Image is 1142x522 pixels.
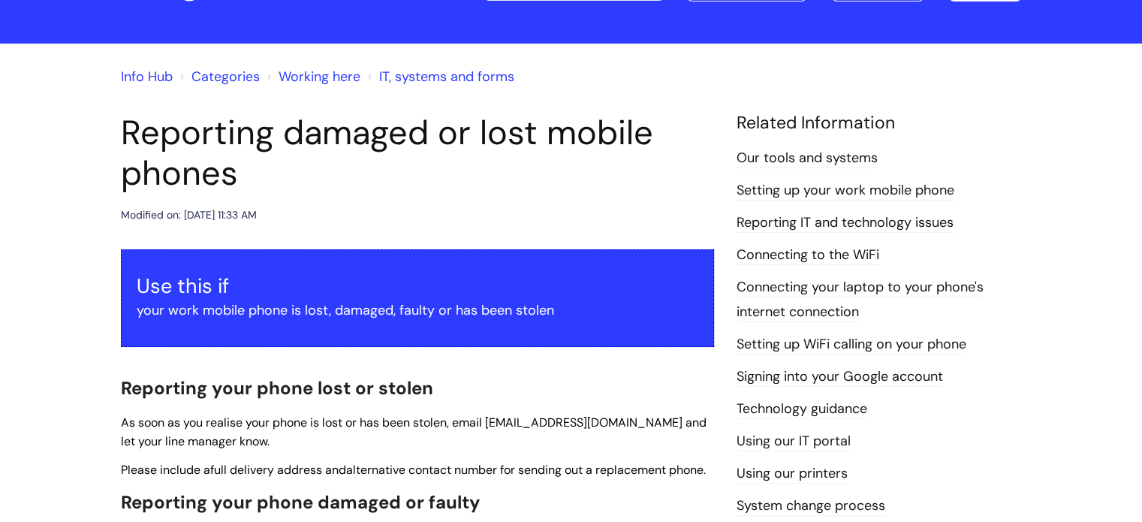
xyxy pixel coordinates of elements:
[737,113,1022,134] h4: Related Information
[121,376,433,400] span: Reporting your phone lost or stolen
[191,68,260,86] a: Categories
[737,367,943,387] a: Signing into your Google account
[121,462,210,478] span: Please include a
[737,213,954,233] a: Reporting IT and technology issues
[121,415,707,449] span: As soon as you realise your phone is lost or has been stolen, email [EMAIL_ADDRESS][DOMAIN_NAME] ...
[737,464,848,484] a: Using our printers
[737,181,954,201] a: Setting up your work mobile phone
[210,462,346,478] span: full delivery address and
[737,278,984,321] a: Connecting your laptop to your phone's internet connection
[264,65,360,89] li: Working here
[279,68,360,86] a: Working here
[346,462,706,478] span: alternative contact number for sending out a replacement phone.
[137,298,698,322] p: your work mobile phone is lost, damaged, faulty or has been stolen
[121,490,481,514] span: Reporting your phone damaged or faulty
[737,149,878,168] a: Our tools and systems
[121,113,714,194] h1: Reporting damaged or lost mobile phones
[737,246,879,265] a: Connecting to the WiFi
[364,65,514,89] li: IT, systems and forms
[737,400,867,419] a: Technology guidance
[737,432,851,451] a: Using our IT portal
[176,65,260,89] li: Solution home
[137,274,698,298] h3: Use this if
[121,206,257,225] div: Modified on: [DATE] 11:33 AM
[121,68,173,86] a: Info Hub
[737,335,966,355] a: Setting up WiFi calling on your phone
[379,68,514,86] a: IT, systems and forms
[737,496,885,516] a: System change process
